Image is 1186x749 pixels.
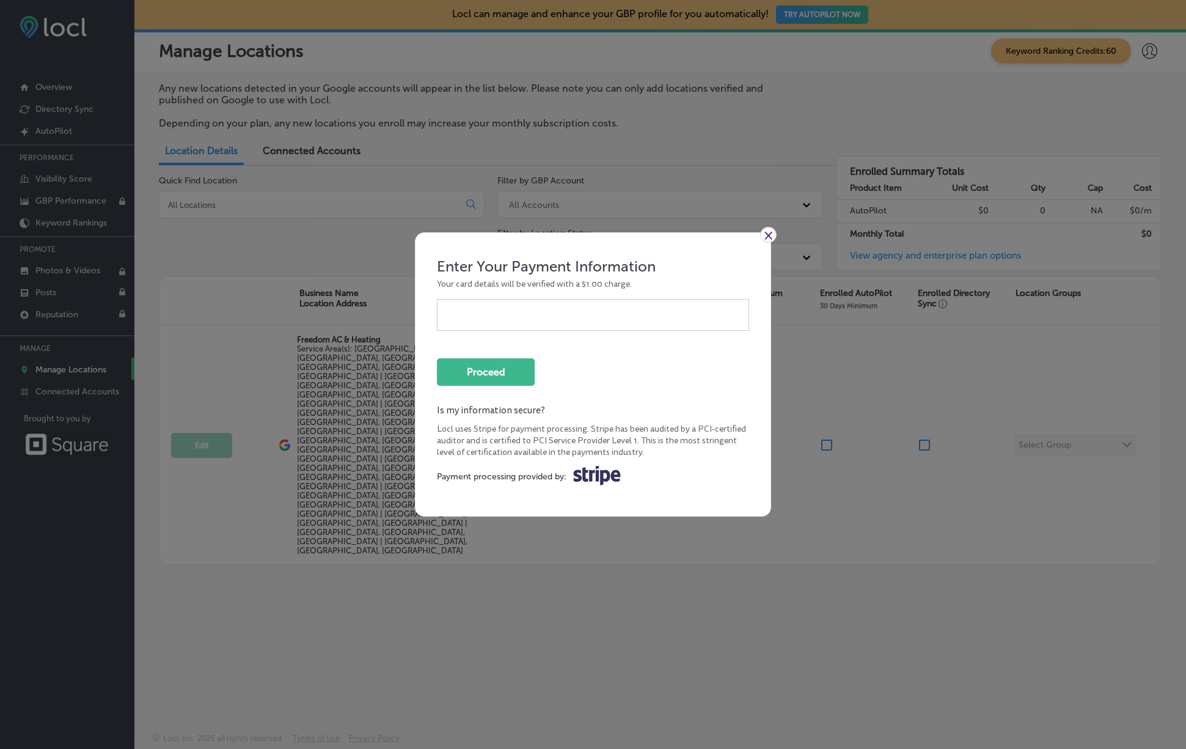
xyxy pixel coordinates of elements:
label: Locl uses Stripe for payment processing. Stripe has been audited by a PCI-certified auditor and i... [437,423,749,458]
label: Is my information secure? [437,404,749,417]
a: × [760,227,777,243]
label: Payment processing provided by: [437,471,566,482]
button: Proceed [437,358,535,386]
iframe: Secure card payment input frame [447,309,739,319]
div: Your card details will be verified with a $1.00 charge. [437,278,749,290]
h1: Enter Your Payment Information [437,257,749,275]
